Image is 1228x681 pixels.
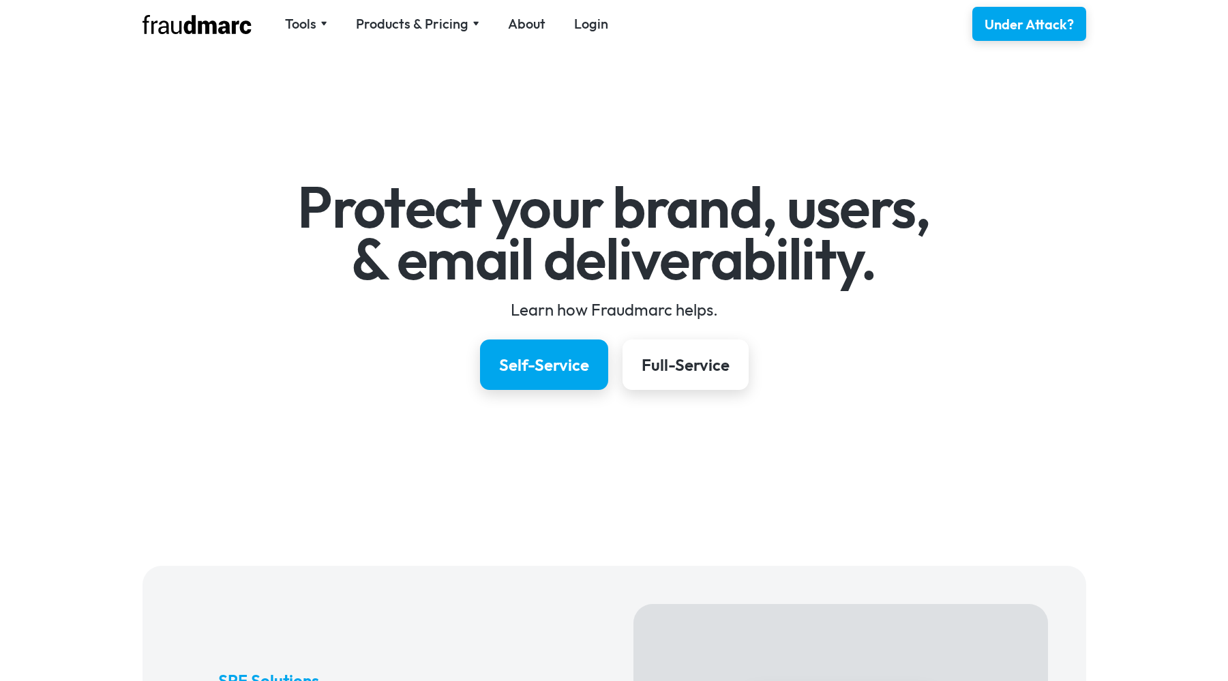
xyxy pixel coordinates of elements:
[480,339,608,390] a: Self-Service
[285,14,316,33] div: Tools
[218,299,1010,320] div: Learn how Fraudmarc helps.
[623,339,749,390] a: Full-Service
[972,7,1086,41] a: Under Attack?
[985,15,1074,34] div: Under Attack?
[356,14,479,33] div: Products & Pricing
[285,14,327,33] div: Tools
[574,14,608,33] a: Login
[499,354,589,376] div: Self-Service
[356,14,468,33] div: Products & Pricing
[508,14,545,33] a: About
[218,181,1010,284] h1: Protect your brand, users, & email deliverability.
[642,354,730,376] div: Full-Service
